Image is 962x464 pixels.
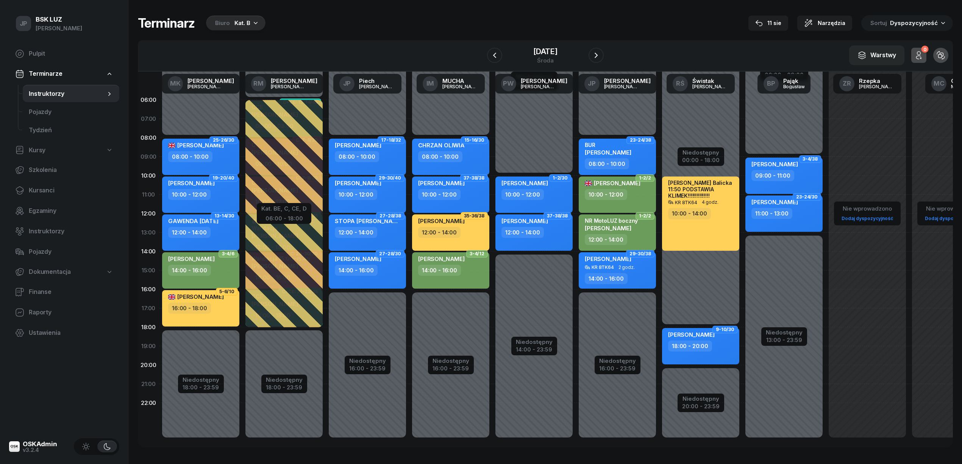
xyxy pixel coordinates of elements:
span: PW [503,80,514,87]
div: 12:00 - 14:00 [501,227,544,238]
span: STOPA [PERSON_NAME] [335,217,403,225]
div: 14:00 - 16:00 [585,273,628,284]
div: Bogusław [783,84,805,89]
span: [PERSON_NAME] [168,255,215,262]
div: [PERSON_NAME] Balicka 11:50 PODSTAWIA KLIMEK!!!!!!!!!!!!!!! [668,180,735,199]
div: 17:00 [138,299,159,318]
a: Tydzień [23,121,119,139]
span: Szkolenia [29,165,113,175]
div: Kat. BE, C, CE, D [261,204,307,214]
div: 10:00 - 12:00 [585,189,627,200]
button: Niedostępny18:00 - 23:59 [183,375,219,392]
button: 11 sie [748,16,788,31]
span: Kursy [29,145,45,155]
span: [PERSON_NAME] [168,142,224,149]
div: 06:00 - 18:00 [261,214,307,222]
div: [PERSON_NAME] [271,84,307,89]
div: [DATE] [533,48,558,55]
span: [PERSON_NAME] [335,180,381,187]
div: 18:00 - 23:59 [183,383,219,391]
span: IM [426,80,434,87]
div: 09:00 [138,147,159,166]
div: 11 sie [755,19,781,28]
span: Instruktorzy [29,89,106,99]
div: 16:00 - 23:59 [433,364,469,372]
div: [PERSON_NAME] [442,84,479,89]
span: 17-18/32 [381,139,401,141]
div: 14:00 - 23:59 [516,345,553,353]
div: 21:00 [138,375,159,394]
button: Nie wprowadzonoDodaj dyspozycyjność [839,202,896,225]
span: [PERSON_NAME] [668,331,715,338]
span: RM [253,80,264,87]
span: 19-20/40 [212,177,234,179]
span: Tydzień [29,125,113,135]
a: Raporty [9,303,119,322]
span: [PERSON_NAME] [418,255,465,262]
div: Rzepka [859,78,895,84]
span: 27-28/38 [379,215,401,217]
div: Niedostępny [349,358,386,364]
div: [PERSON_NAME] [271,78,317,84]
span: Ustawienia [29,328,113,338]
a: MK[PERSON_NAME][PERSON_NAME] [162,74,240,94]
a: JP[PERSON_NAME][PERSON_NAME] [578,74,657,94]
a: JPPiech[PERSON_NAME] [333,74,401,94]
span: [PERSON_NAME] [501,217,548,225]
div: BSK LUZ [36,16,82,23]
span: 1-2/2 [639,215,651,217]
a: ZRRzepka[PERSON_NAME] [833,74,901,94]
div: Niedostępny [599,358,636,364]
a: Dodaj dyspozycyjność [839,214,896,223]
span: 23-24/38 [630,139,651,141]
span: JP [20,20,28,27]
span: Raporty [29,308,113,317]
span: 13-14/30 [214,215,234,217]
div: 18:00 [138,318,159,337]
div: 10:00 [138,166,159,185]
span: MK [170,80,181,87]
span: Narzędzia [818,19,845,28]
span: 27-28/30 [379,253,401,255]
a: Pojazdy [9,243,119,261]
div: 13:00 [138,223,159,242]
div: 08:00 - 10:00 [418,151,462,162]
button: Niedostępny20:00 - 23:59 [682,394,720,411]
div: KR 8TK64 [592,265,614,270]
span: Pulpit [29,49,113,59]
div: Nie wprowadzono [839,204,896,214]
span: 23-24/30 [796,196,818,198]
span: Pojazdy [29,247,113,257]
div: KR 8TK64 [675,200,697,205]
div: Biuro [215,19,230,28]
div: OSKAdmin [23,441,57,447]
a: BPPająkBogusław [757,74,811,94]
div: 08:00 - 10:00 [335,151,379,162]
span: 1-2/2 [639,177,651,179]
div: 10:00 - 14:00 [668,208,711,219]
div: 00:00 - 18:00 [682,155,720,163]
a: Ustawienia [9,324,119,342]
div: Niedostępny [682,396,720,402]
span: [PERSON_NAME] [585,180,640,187]
span: 4 godz. [702,200,718,205]
a: Finanse [9,283,119,301]
div: 10:00 - 12:00 [418,189,461,200]
a: RM[PERSON_NAME][PERSON_NAME] [245,74,323,94]
div: 11:00 [138,185,159,204]
span: [PERSON_NAME] [168,293,224,300]
button: Niedostępny16:00 - 23:59 [599,356,636,373]
div: 15:00 [138,261,159,280]
div: Niedostępny [433,358,469,364]
a: Pojazdy [23,103,119,121]
span: [PERSON_NAME] [585,225,631,232]
span: Egzaminy [29,206,113,216]
div: 16:00 - 18:00 [168,303,211,314]
div: 08:00 - 10:00 [585,158,629,169]
div: Kat. B [234,19,250,28]
button: Niedostępny14:00 - 23:59 [516,337,553,354]
span: JP [588,80,596,87]
div: Pająk [783,78,805,84]
button: BiuroKat. B [204,16,265,31]
div: [PERSON_NAME] [187,78,234,84]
